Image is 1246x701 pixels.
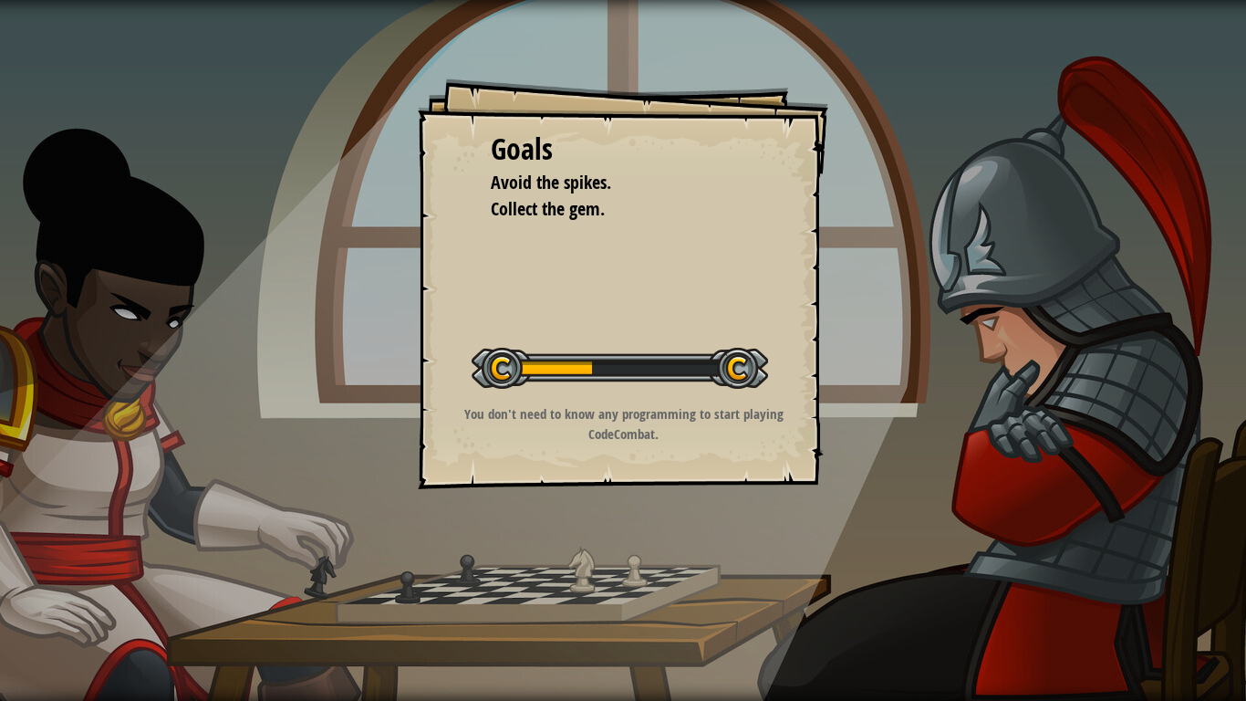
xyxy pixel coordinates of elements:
div: Goals [491,129,755,171]
p: You don't need to know any programming to start playing CodeCombat. [441,404,806,444]
span: Avoid the spikes. [491,170,611,194]
span: Collect the gem. [491,196,605,221]
li: Collect the gem. [468,196,751,223]
li: Avoid the spikes. [468,170,751,196]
